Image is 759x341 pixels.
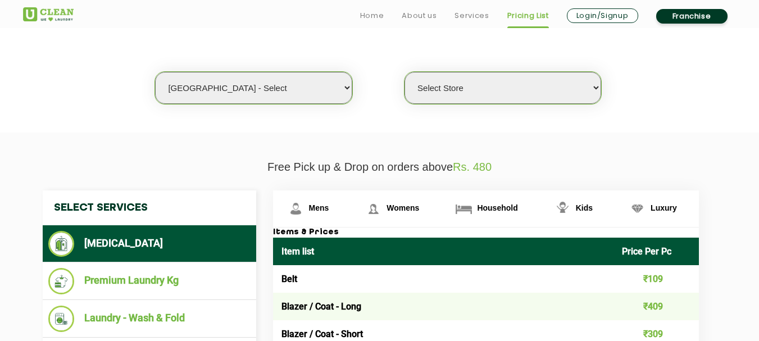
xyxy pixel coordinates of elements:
p: Free Pick up & Drop on orders above [23,161,737,174]
td: Belt [273,265,614,293]
img: Laundry - Wash & Fold [48,306,75,332]
a: Login/Signup [567,8,638,23]
span: Rs. 480 [453,161,492,173]
img: Dry Cleaning [48,231,75,257]
span: Kids [576,203,593,212]
span: Household [477,203,517,212]
li: Premium Laundry Kg [48,268,251,294]
img: Household [454,199,474,219]
span: Mens [309,203,329,212]
td: ₹109 [613,265,699,293]
a: Franchise [656,9,728,24]
img: Premium Laundry Kg [48,268,75,294]
span: Womens [387,203,419,212]
img: Womens [363,199,383,219]
img: Mens [286,199,306,219]
th: Price Per Pc [613,238,699,265]
th: Item list [273,238,614,265]
img: UClean Laundry and Dry Cleaning [23,7,74,21]
td: Blazer / Coat - Long [273,293,614,320]
h4: Select Services [43,190,256,225]
img: Luxury [628,199,647,219]
li: Laundry - Wash & Fold [48,306,251,332]
a: Home [360,9,384,22]
img: Kids [553,199,572,219]
a: Services [455,9,489,22]
a: Pricing List [507,9,549,22]
h3: Items & Prices [273,228,699,238]
a: About us [402,9,437,22]
li: [MEDICAL_DATA] [48,231,251,257]
td: ₹409 [613,293,699,320]
span: Luxury [651,203,677,212]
